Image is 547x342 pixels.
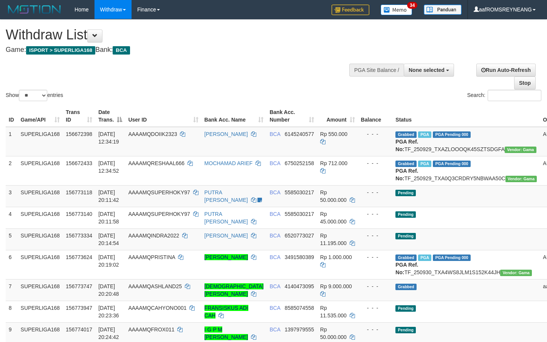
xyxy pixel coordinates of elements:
img: MOTION_logo.png [6,4,63,15]
td: SUPERLIGA168 [18,185,63,207]
span: BCA [270,305,280,311]
span: Rp 45.000.000 [320,211,347,225]
span: Rp 11.195.000 [320,233,347,246]
span: BCA [270,233,280,239]
span: 156774017 [66,326,92,333]
a: [PERSON_NAME] [205,233,248,239]
span: [DATE] 20:23:36 [98,305,119,319]
span: AAAAMQFROX011 [128,326,174,333]
label: Search: [467,90,541,101]
div: - - - [361,210,390,218]
span: Marked by aafsoycanthlai [418,161,431,167]
span: BCA [270,326,280,333]
td: 6 [6,250,18,279]
span: AAAAMQPRISTINA [128,254,175,260]
td: TF_250930_TXA4WS8JLM1S152K44JH [392,250,540,279]
span: None selected [409,67,445,73]
span: PGA Pending [433,255,471,261]
b: PGA Ref. No: [395,139,418,152]
a: MOCHAMAD ARIEF [205,160,253,166]
span: Grabbed [395,161,417,167]
span: Grabbed [395,255,417,261]
span: BCA [270,160,280,166]
span: AAAAMQINDRA2022 [128,233,179,239]
span: Rp 50.000.000 [320,189,347,203]
span: Pending [395,327,416,333]
td: 2 [6,156,18,185]
span: ISPORT > SUPERLIGA168 [26,46,95,55]
a: I G P M [PERSON_NAME] [205,326,248,340]
h1: Withdraw List [6,27,357,42]
img: panduan.png [424,5,462,15]
span: PGA Pending [433,131,471,138]
a: PUTRA [PERSON_NAME] [205,211,248,225]
img: Button%20Memo.svg [381,5,412,15]
span: BCA [270,211,280,217]
td: 8 [6,301,18,322]
th: Date Trans.: activate to sort column descending [95,105,125,127]
span: 156773140 [66,211,92,217]
td: TF_250929_TXA0Q3CRDRY5NBWAA50C [392,156,540,185]
td: SUPERLIGA168 [18,207,63,228]
span: Vendor URL: https://trx31.1velocity.biz [505,147,536,153]
td: SUPERLIGA168 [18,228,63,250]
span: [DATE] 20:11:42 [98,189,119,203]
th: Balance [358,105,393,127]
span: PGA Pending [433,161,471,167]
div: - - - [361,189,390,196]
span: Pending [395,233,416,239]
th: Bank Acc. Name: activate to sort column ascending [201,105,267,127]
th: User ID: activate to sort column ascending [125,105,201,127]
th: Status [392,105,540,127]
select: Showentries [19,90,47,101]
span: 156672398 [66,131,92,137]
span: [DATE] 20:11:58 [98,211,119,225]
th: ID [6,105,18,127]
span: AAAAMQDOIIK2323 [128,131,177,137]
b: PGA Ref. No: [395,168,418,181]
td: 3 [6,185,18,207]
span: AAAAMQRESHAAL666 [128,160,184,166]
span: Pending [395,211,416,218]
span: 156773947 [66,305,92,311]
label: Show entries [6,90,63,101]
td: 7 [6,279,18,301]
span: BCA [270,254,280,260]
span: Grabbed [395,284,417,290]
a: FRANSISKUS ADI CAH [205,305,248,319]
span: [DATE] 20:19:02 [98,254,119,268]
span: Copy 8585074558 to clipboard [285,305,314,311]
span: Pending [395,190,416,196]
span: Rp 550.000 [320,131,347,137]
div: - - - [361,130,390,138]
button: None selected [404,64,454,77]
span: Copy 6520773027 to clipboard [285,233,314,239]
span: AAAAMQCAHYONO001 [128,305,186,311]
span: Rp 9.000.000 [320,283,352,289]
span: Rp 50.000.000 [320,326,347,340]
a: Stop [514,77,536,89]
span: Copy 1397979555 to clipboard [285,326,314,333]
a: Run Auto-Refresh [476,64,536,77]
a: PUTRA [PERSON_NAME] [205,189,248,203]
span: [DATE] 20:24:42 [98,326,119,340]
span: BCA [270,189,280,195]
span: Grabbed [395,131,417,138]
span: Rp 712.000 [320,160,347,166]
span: Vendor URL: https://trx31.1velocity.biz [500,270,532,276]
th: Game/API: activate to sort column ascending [18,105,63,127]
span: Copy 6145240577 to clipboard [285,131,314,137]
div: - - - [361,326,390,333]
th: Amount: activate to sort column ascending [317,105,358,127]
input: Search: [488,90,541,101]
div: - - - [361,253,390,261]
span: BCA [113,46,130,55]
span: AAAAMQSUPERHOKY97 [128,189,190,195]
td: SUPERLIGA168 [18,156,63,185]
div: - - - [361,304,390,312]
span: [DATE] 12:34:52 [98,160,119,174]
td: 5 [6,228,18,250]
td: SUPERLIGA168 [18,127,63,156]
span: BCA [270,283,280,289]
td: SUPERLIGA168 [18,250,63,279]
